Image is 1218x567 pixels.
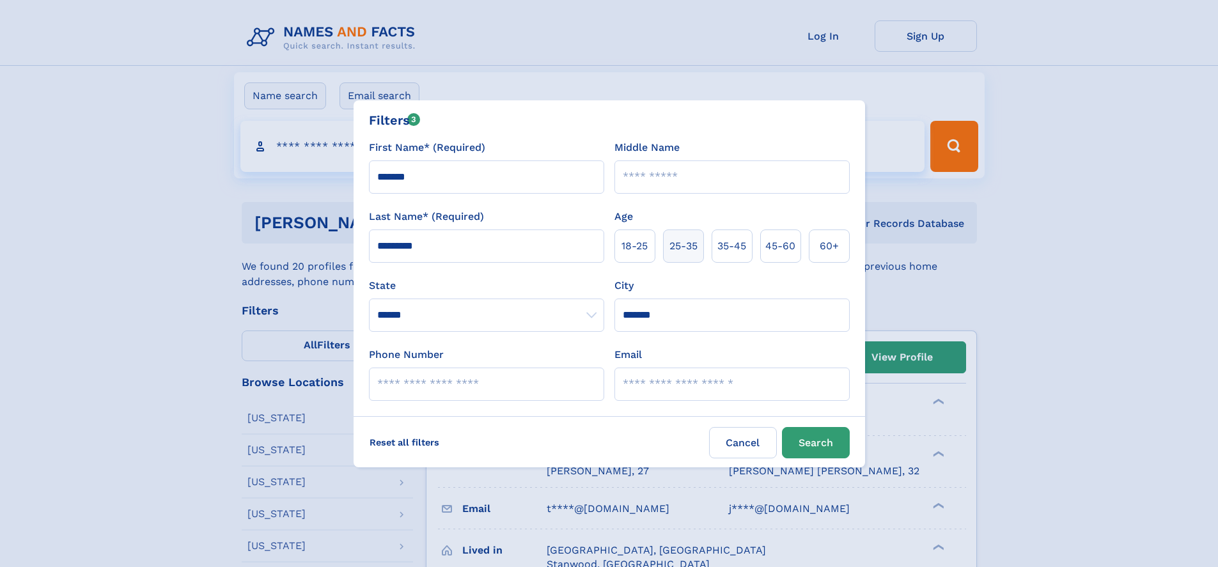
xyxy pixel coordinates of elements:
[782,427,850,458] button: Search
[369,111,421,130] div: Filters
[614,140,680,155] label: Middle Name
[369,347,444,362] label: Phone Number
[369,278,604,293] label: State
[614,209,633,224] label: Age
[717,238,746,254] span: 35‑45
[369,209,484,224] label: Last Name* (Required)
[621,238,648,254] span: 18‑25
[709,427,777,458] label: Cancel
[614,347,642,362] label: Email
[369,140,485,155] label: First Name* (Required)
[820,238,839,254] span: 60+
[361,427,448,458] label: Reset all filters
[614,278,634,293] label: City
[765,238,795,254] span: 45‑60
[669,238,698,254] span: 25‑35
